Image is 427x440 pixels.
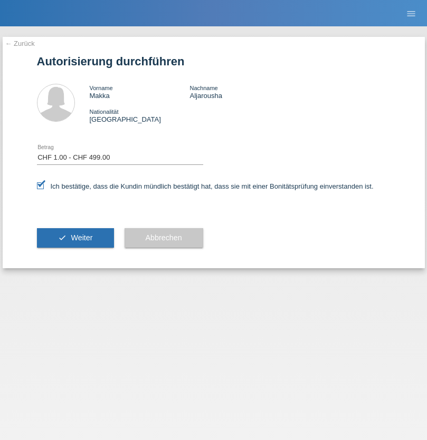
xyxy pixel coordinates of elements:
[90,109,119,115] span: Nationalität
[125,228,203,248] button: Abbrechen
[90,85,113,91] span: Vorname
[90,84,190,100] div: Makka
[58,233,67,242] i: check
[189,85,217,91] span: Nachname
[37,55,391,68] h1: Autorisierung durchführen
[401,10,422,16] a: menu
[71,233,92,242] span: Weiter
[90,107,190,123] div: [GEOGRAPHIC_DATA]
[5,40,35,47] a: ← Zurück
[37,182,374,190] label: Ich bestätige, dass die Kundin mündlich bestätigt hat, dass sie mit einer Bonitätsprüfung einvers...
[37,228,114,248] button: check Weiter
[146,233,182,242] span: Abbrechen
[406,8,416,19] i: menu
[189,84,290,100] div: Aljarousha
